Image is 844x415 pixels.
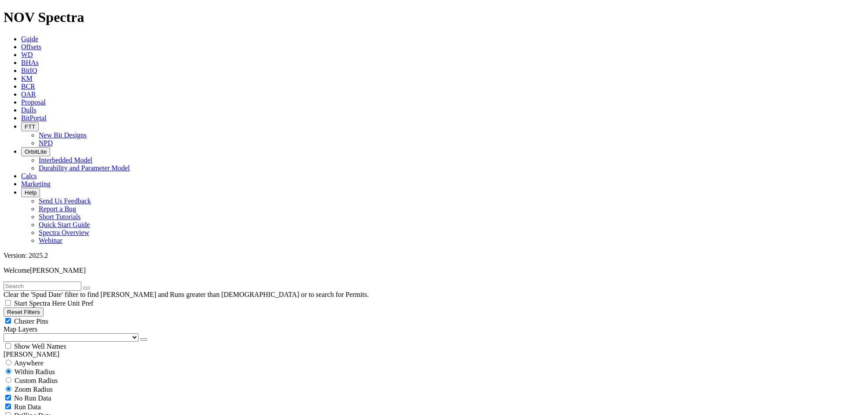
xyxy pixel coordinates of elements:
[25,123,35,130] span: FTT
[21,75,33,82] a: KM
[21,67,37,74] a: BitIQ
[4,307,44,317] button: Reset Filters
[14,318,48,325] span: Cluster Pins
[39,131,87,139] a: New Bit Designs
[14,343,66,350] span: Show Well Names
[21,172,37,180] a: Calcs
[21,35,38,43] a: Guide
[25,148,47,155] span: OrbitLite
[39,156,92,164] a: Interbedded Model
[14,403,41,411] span: Run Data
[39,197,91,205] a: Send Us Feedback
[5,300,11,306] input: Start Spectra Here
[15,377,58,384] span: Custom Radius
[15,368,55,375] span: Within Radius
[39,237,62,244] a: Webinar
[21,114,47,122] a: BitPortal
[39,229,89,236] a: Spectra Overview
[4,291,369,298] span: Clear the 'Spud Date' filter to find [PERSON_NAME] and Runs greater than [DEMOGRAPHIC_DATA] or to...
[30,267,86,274] span: [PERSON_NAME]
[39,139,53,147] a: NPD
[15,386,53,393] span: Zoom Radius
[14,300,65,307] span: Start Spectra Here
[21,43,41,51] a: Offsets
[4,267,840,274] p: Welcome
[4,350,840,358] div: [PERSON_NAME]
[21,188,40,197] button: Help
[14,394,51,402] span: No Run Data
[21,98,46,106] a: Proposal
[67,300,93,307] span: Unit Pref
[21,59,39,66] a: BHAs
[39,213,81,220] a: Short Tutorials
[21,180,51,188] a: Marketing
[39,205,76,213] a: Report a Bug
[4,325,37,333] span: Map Layers
[21,147,50,156] button: OrbitLite
[21,106,36,114] a: Dulls
[39,221,90,228] a: Quick Start Guide
[39,164,130,172] a: Durability and Parameter Model
[4,252,840,260] div: Version: 2025.2
[4,281,81,291] input: Search
[25,189,36,196] span: Help
[4,9,840,25] h1: NOV Spectra
[21,83,35,90] a: BCR
[21,122,39,131] button: FTT
[21,90,36,98] a: OAR
[21,51,33,58] a: WD
[14,359,44,367] span: Anywhere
